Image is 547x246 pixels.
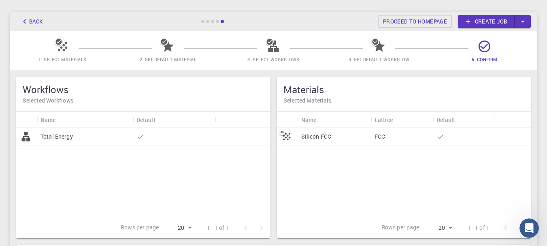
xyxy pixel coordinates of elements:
div: Default [436,112,455,128]
iframe: Intercom live chat [519,218,539,238]
div: Name [297,112,370,128]
div: Lattice [370,112,432,128]
button: Sort [56,113,69,126]
div: Icon [277,112,297,128]
button: Sort [155,113,168,126]
span: Support [16,6,45,13]
p: Silicon FCC [301,133,332,141]
button: Sort [393,113,406,126]
p: Total Energy [40,133,73,141]
div: 20 [164,222,194,234]
p: Rows per page: [381,223,421,233]
div: Icon [16,112,36,128]
div: Lattice [375,112,393,128]
p: 1–1 of 1 [468,224,490,232]
div: Default [132,112,215,128]
p: FCC [375,133,385,141]
div: Default [432,112,496,128]
button: Sort [455,113,468,126]
span: 2. Set Default Material [140,56,196,62]
p: Rows per page: [121,223,160,233]
div: Name [40,112,56,128]
div: Name [36,112,132,128]
span: 3. Select Workflows [247,56,299,62]
div: Name [301,112,317,128]
span: 4. Set Default Workflow [349,56,409,62]
h5: Materials [283,83,525,96]
button: Sort [316,113,329,126]
a: Create job [458,15,515,28]
div: Default [136,112,155,128]
h6: Selected Workflows [23,96,264,105]
button: Back [16,15,47,28]
span: 1. Select Materials [38,56,86,62]
a: Proceed to homepage [379,15,451,28]
span: 5. Confirm [472,56,498,62]
h5: Workflows [23,83,264,96]
div: 20 [424,222,455,234]
h6: Selected Materials [283,96,525,105]
p: 1–1 of 1 [207,224,229,232]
